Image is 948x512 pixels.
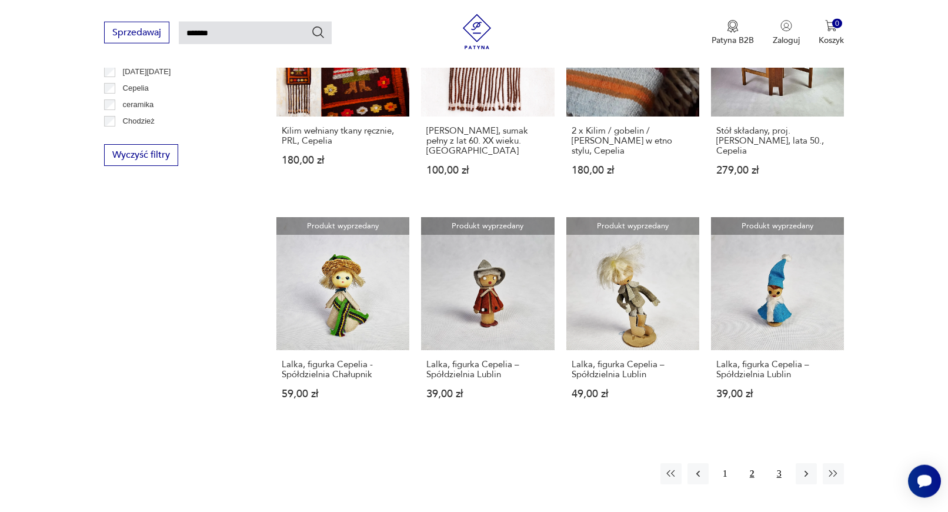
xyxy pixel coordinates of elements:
p: Cepelia [123,82,149,95]
img: Ikona koszyka [825,20,837,32]
p: 180,00 zł [572,165,694,175]
img: Ikonka użytkownika [780,20,792,32]
button: 0Koszyk [819,20,844,46]
a: Sprzedawaj [104,29,169,38]
p: 39,00 zł [716,389,839,399]
p: 180,00 zł [282,155,404,165]
h3: Stół składany, proj. [PERSON_NAME], lata 50., Cepelia [716,126,839,156]
p: 39,00 zł [426,389,549,399]
button: Sprzedawaj [104,22,169,44]
div: 0 [832,19,842,29]
a: Ikona medaluPatyna B2B [712,20,754,46]
h3: Lalka, figurka Cepelia – Spółdzielnia Lublin [426,360,549,380]
p: 100,00 zł [426,165,549,175]
p: Patyna B2B [712,35,754,46]
h3: Lalka, figurka Cepelia - Spółdzielnia Chałupnik [282,360,404,380]
h3: Lalka, figurka Cepelia – Spółdzielnia Lublin [572,360,694,380]
a: Produkt wyprzedanyLalka, figurka Cepelia – Spółdzielnia LublinLalka, figurka Cepelia – Spółdzieln... [566,217,699,422]
button: 1 [715,463,736,484]
button: Wyczyść filtry [104,144,178,166]
button: Szukaj [311,25,325,39]
p: 59,00 zł [282,389,404,399]
h3: Lalka, figurka Cepelia – Spółdzielnia Lublin [716,360,839,380]
p: Koszyk [819,35,844,46]
p: ceramika [123,98,154,111]
p: [DATE][DATE] [123,65,171,78]
p: Zaloguj [773,35,800,46]
button: Patyna B2B [712,20,754,46]
button: Zaloguj [773,20,800,46]
button: 3 [769,463,790,484]
a: Produkt wyprzedanyLalka, figurka Cepelia - Spółdzielnia ChałupnikLalka, figurka Cepelia - Spółdzi... [276,217,409,422]
iframe: Smartsupp widget button [908,465,941,498]
p: 49,00 zł [572,389,694,399]
h3: 2 x Kilim / gobelin / [PERSON_NAME] w etno stylu, Cepelia [572,126,694,156]
button: 2 [742,463,763,484]
a: Produkt wyprzedanyLalka, figurka Cepelia – Spółdzielnia LublinLalka, figurka Cepelia – Spółdzieln... [711,217,844,422]
p: 279,00 zł [716,165,839,175]
h3: [PERSON_NAME], sumak pełny z lat 60. XX wieku. [GEOGRAPHIC_DATA] [426,126,549,156]
a: Produkt wyprzedanyLalka, figurka Cepelia – Spółdzielnia LublinLalka, figurka Cepelia – Spółdzieln... [421,217,554,422]
h3: Kilim wełniany tkany ręcznie, PRL, Cepelia [282,126,404,146]
img: Ikona medalu [727,20,739,33]
img: Patyna - sklep z meblami i dekoracjami vintage [459,14,495,49]
p: Ćmielów [123,131,152,144]
p: Chodzież [123,115,155,128]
